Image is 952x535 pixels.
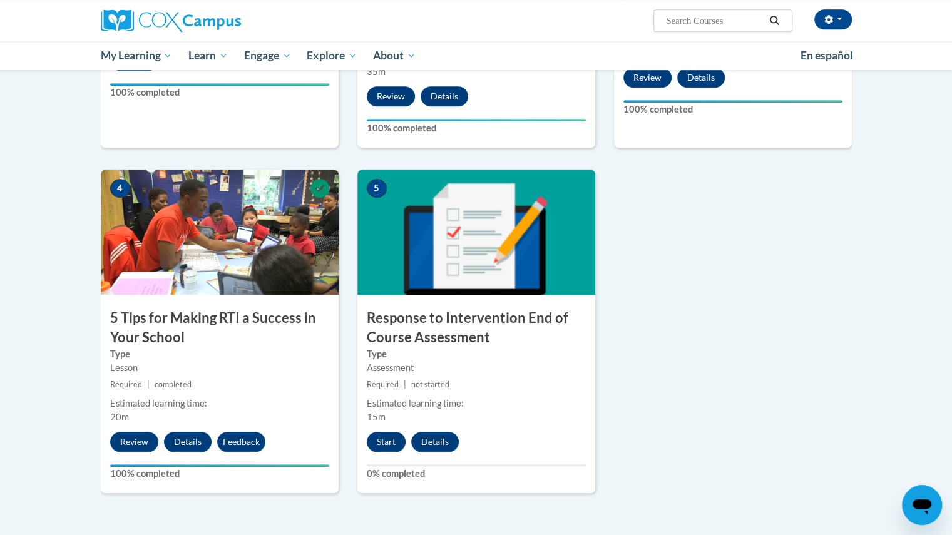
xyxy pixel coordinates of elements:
button: Details [411,432,459,452]
iframe: Button to launch messaging window [902,485,942,525]
button: Review [110,432,158,452]
a: En español [792,43,861,69]
input: Search Courses [665,13,765,28]
img: Cox Campus [101,9,241,32]
button: Review [623,68,672,88]
span: 20m [110,412,129,422]
label: Type [110,347,329,361]
span: En español [801,49,853,62]
a: Explore [299,41,365,70]
span: Required [110,380,142,389]
span: Explore [307,48,357,63]
a: About [365,41,424,70]
img: Course Image [357,170,595,295]
div: Estimated learning time: [367,397,586,410]
span: 5 [367,179,387,198]
span: | [404,380,406,389]
div: Your progress [623,100,842,103]
div: Lesson [110,361,329,375]
button: Feedback [217,432,265,452]
div: Your progress [110,464,329,467]
div: Your progress [367,119,586,121]
div: Your progress [110,83,329,86]
span: My Learning [100,48,172,63]
img: Course Image [101,170,339,295]
label: 100% completed [110,86,329,99]
label: 100% completed [367,121,586,135]
span: Learn [188,48,228,63]
span: Required [367,380,399,389]
button: Details [164,432,212,452]
h3: 5 Tips for Making RTI a Success in Your School [101,308,339,347]
span: not started [411,380,449,389]
a: My Learning [93,41,181,70]
span: 35m [367,66,386,77]
label: 100% completed [623,103,842,116]
label: Type [367,347,586,361]
button: Details [421,86,468,106]
button: Review [367,86,415,106]
button: Start [367,432,406,452]
div: Estimated learning time: [110,397,329,410]
span: Engage [244,48,291,63]
span: | [147,380,150,389]
span: 4 [110,179,130,198]
a: Learn [180,41,236,70]
div: Assessment [367,361,586,375]
label: 100% completed [110,467,329,481]
span: 15m [367,412,386,422]
span: completed [155,380,192,389]
div: Main menu [82,41,871,70]
a: Cox Campus [101,9,339,32]
span: About [373,48,416,63]
label: 0% completed [367,467,586,481]
button: Search [765,13,784,28]
button: Account Settings [814,9,852,29]
a: Engage [236,41,299,70]
button: Details [677,68,725,88]
h3: Response to Intervention End of Course Assessment [357,308,595,347]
